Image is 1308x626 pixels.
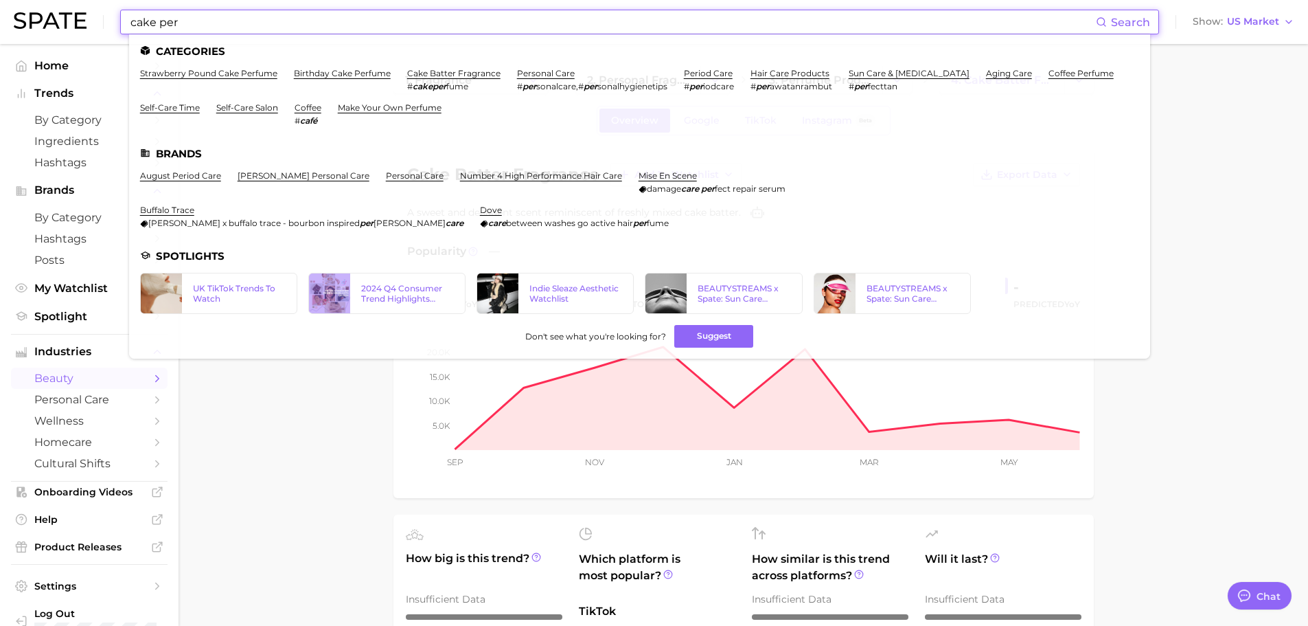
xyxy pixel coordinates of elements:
span: Posts [34,254,144,267]
span: How big is this trend? [406,550,562,584]
a: Hashtags [11,152,168,173]
a: strawberry pound cake perfume [140,68,277,78]
span: fect repair serum [715,183,785,194]
em: per [523,81,536,91]
span: # [517,81,523,91]
a: cake batter fragrance [407,68,501,78]
a: wellness [11,410,168,432]
span: How similar is this trend across platforms? [752,551,908,584]
em: per [854,81,868,91]
div: , [517,81,667,91]
a: hair care products [750,68,829,78]
span: Trends [34,87,144,100]
div: 2024 Q4 Consumer Trend Highlights (TikTok) [361,283,454,304]
span: Product Releases [34,541,144,553]
span: sonalcare [536,81,576,91]
div: – / 10 [925,614,1081,620]
span: Don't see what you're looking for? [525,331,666,342]
a: Onboarding Videos [11,482,168,502]
span: [PERSON_NAME] x buffalo trace - bourbon inspired [148,218,360,228]
a: Spotlight [11,306,168,327]
a: personal care [517,68,575,78]
em: care [488,218,506,228]
span: Industries [34,346,144,358]
span: Brands [34,184,144,197]
span: Which platform is most popular? [579,551,735,596]
div: BEAUTYSTREAMS x Spate: Sun Care Brands [698,283,790,304]
div: Insufficient Data [752,591,908,607]
span: # [578,81,584,91]
span: Search [1111,16,1150,29]
a: Hashtags [11,228,168,249]
a: Settings [11,576,168,596]
a: [PERSON_NAME] personal care [238,170,369,181]
a: personal care [11,389,168,410]
span: # [295,115,300,126]
button: Brands [11,180,168,201]
div: BEAUTYSTREAMS x Spate: Sun Care Overview [867,283,959,304]
a: aging care [986,68,1032,78]
em: per [701,183,715,194]
span: awatanrambut [770,81,832,91]
span: sonalhygienetips [597,81,667,91]
div: UK TikTok Trends To Watch [193,283,286,304]
em: care [446,218,463,228]
span: Spotlight [34,310,144,323]
tspan: Mar [860,457,879,467]
span: wellness [34,414,144,427]
button: Suggest [674,325,753,348]
span: Ingredients [34,135,144,148]
a: Home [11,55,168,76]
a: make your own perfume [338,102,441,113]
a: BEAUTYSTREAMS x Spate: Sun Care Brands [645,273,802,314]
span: damage [647,183,681,194]
span: by Category [34,211,144,224]
li: Spotlights [140,250,1139,262]
div: – / 10 [752,614,908,620]
a: beauty [11,368,168,389]
div: Insufficient Data [925,591,1081,607]
span: # [407,81,413,91]
em: per [756,81,770,91]
a: Ingredients [11,131,168,152]
span: homecare [34,436,144,449]
span: Home [34,59,144,72]
a: coffee [295,102,321,113]
span: My Watchlist [34,282,144,295]
a: mise en scene [639,170,697,181]
tspan: May [1000,457,1018,467]
span: by Category [34,113,144,126]
li: Categories [140,45,1139,57]
tspan: Nov [585,457,605,467]
a: Help [11,509,168,530]
a: UK TikTok Trends To Watch [140,273,297,314]
a: Posts [11,249,168,271]
span: Onboarding Videos [34,486,144,498]
span: [PERSON_NAME] [374,218,446,228]
span: fume [647,218,669,228]
a: coffee perfume [1048,68,1114,78]
a: self-care time [140,102,200,113]
img: SPATE [14,12,87,29]
span: between washes go active hair [506,218,633,228]
button: ShowUS Market [1189,13,1298,31]
a: by Category [11,207,168,228]
span: US Market [1227,18,1279,25]
div: Indie Sleaze Aesthetic Watchlist [529,283,622,304]
em: per [360,218,374,228]
em: cakeper [413,81,446,91]
a: birthday cake perfume [294,68,391,78]
span: Log Out [34,607,174,620]
span: iodcare [703,81,734,91]
div: Insufficient Data [406,591,562,607]
span: # [684,81,689,91]
a: homecare [11,432,168,453]
span: personal care [34,393,144,406]
span: Will it last? [925,551,1081,584]
span: fume [446,81,468,91]
a: Product Releases [11,537,168,557]
span: Settings [34,580,144,592]
a: sun care & [MEDICAL_DATA] [849,68,969,78]
li: Brands [140,148,1139,159]
em: per [584,81,597,91]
